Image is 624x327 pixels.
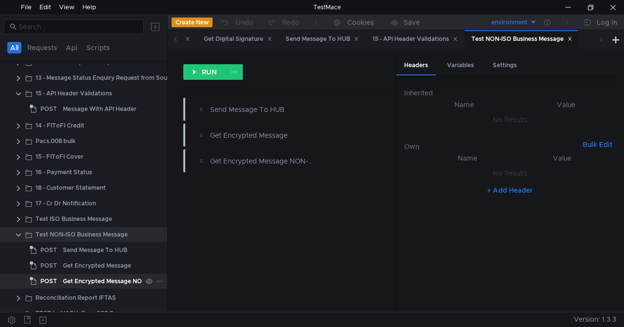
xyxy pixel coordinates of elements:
[579,139,616,150] button: Bulk Edit
[63,102,136,116] div: Message With API Header
[83,42,113,54] button: Scripts
[597,17,617,28] div: Log In
[36,134,76,148] div: Pacs.008 bulk
[469,15,537,30] button: environment
[493,169,527,178] nz-embed-empty: No Results
[396,56,436,75] div: Headers
[372,34,458,44] div: 15 - API Header Validations
[235,17,253,28] div: Undo
[40,102,57,116] span: POST
[210,104,312,115] div: Send Message To HUB
[516,99,616,110] th: Value
[40,274,57,289] span: POST
[404,87,616,99] h6: Inherited
[24,42,60,54] button: Requests
[210,156,312,166] div: Get Encrypted Message NON-ISO
[36,165,92,180] div: 16 - Payment Status
[404,19,420,26] div: Save
[471,34,572,44] div: Test NON-ISO Business Message
[404,141,579,152] h6: Own
[63,274,158,289] div: Get Encrypted Message NON-ISO
[347,17,374,28] div: Cookies
[36,181,106,195] div: 18 - Customer Statement
[574,312,616,327] span: Version: 1.3.3
[210,130,312,141] div: Get Encrypted Message
[439,56,482,74] div: Variables
[286,34,359,44] div: Send Message To HUB
[516,152,608,164] th: Value
[282,17,299,28] div: Redo
[36,118,84,133] div: 14 - FIToFI Credit
[36,291,116,305] div: Reconciliation Report IFTAS
[63,258,131,273] div: Get Encrypted Message
[36,212,112,226] div: Test ISO Business Message
[40,243,57,257] span: POST
[63,42,80,54] button: Api
[493,115,527,124] nz-embed-empty: No Results
[36,227,128,242] div: Test NON-ISO Business Message
[213,15,260,30] button: Undo
[172,18,213,27] button: Create New
[19,21,138,32] input: Search...
[7,42,21,54] button: All
[36,71,176,85] div: 13 - Message Status Enquiry Request from Source
[260,15,306,30] button: Redo
[483,184,537,196] button: + Add Header
[491,18,527,27] div: environment
[204,34,272,44] div: Get Digital Signature
[36,149,83,164] div: 15 - FIToFI Cover
[40,258,57,273] span: POST
[63,243,127,257] div: Send Message To HUB
[36,196,96,211] div: 17 - Cr Dr Notification
[420,152,516,164] th: Name
[36,306,124,321] div: TEST to MASH_Pacs.008 Copy
[183,64,227,80] button: RUN
[412,99,516,110] th: Name
[36,86,112,101] div: 15 - API Header Validations
[485,56,525,74] div: Settings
